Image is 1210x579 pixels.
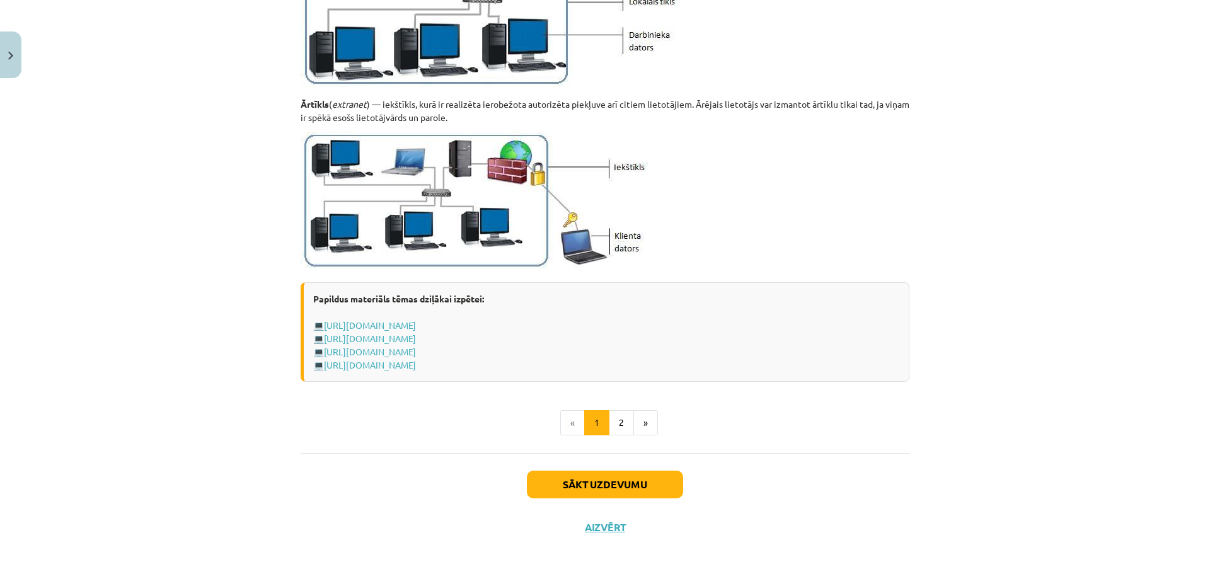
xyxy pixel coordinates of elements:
button: 1 [584,410,609,435]
button: » [633,410,658,435]
button: 2 [609,410,634,435]
a: [URL][DOMAIN_NAME] [324,319,416,331]
a: [URL][DOMAIN_NAME] [324,346,416,357]
strong: Papildus materiāls tēmas dziļākai izpētei: [313,293,484,304]
a: [URL][DOMAIN_NAME] [324,359,416,370]
button: Aizvērt [581,521,629,534]
nav: Page navigation example [301,410,909,435]
strong: Ārtīkls [301,98,329,110]
div: 💻 💻 💻 💻 [301,282,909,382]
em: extranet [332,98,367,110]
img: icon-close-lesson-0947bae3869378f0d4975bcd49f059093ad1ed9edebbc8119c70593378902aed.svg [8,52,13,60]
button: Sākt uzdevumu [527,471,683,498]
a: [URL][DOMAIN_NAME] [324,333,416,344]
p: ( ) — iekštīkls, kurā ir realizēta ierobežota autorizēta piekļuve arī citiem lietotājiem. Ārējais... [301,98,909,124]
